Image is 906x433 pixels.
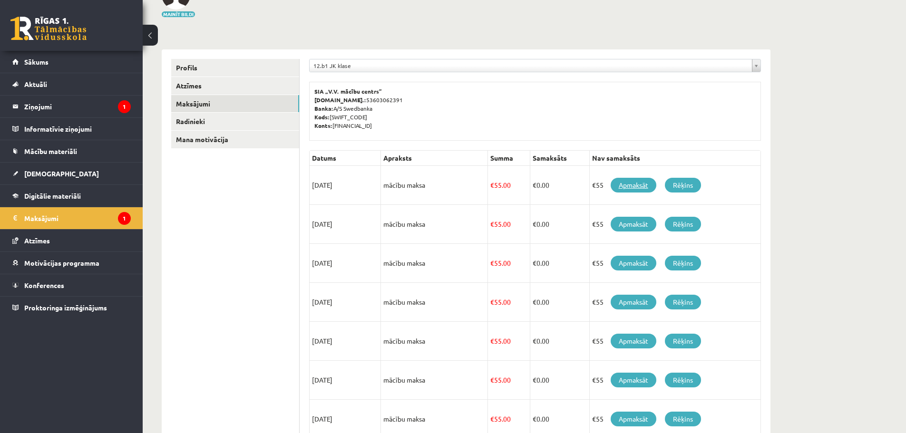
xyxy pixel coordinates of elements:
[24,303,107,312] span: Proktoringa izmēģinājums
[12,297,131,318] a: Proktoringa izmēģinājums
[490,375,494,384] span: €
[118,100,131,113] i: 1
[12,207,131,229] a: Maksājumi1
[665,178,701,192] a: Rēķins
[24,96,131,117] legend: Ziņojumi
[381,322,488,361] td: mācību maksa
[314,105,333,112] b: Banka:
[533,337,536,345] span: €
[381,205,488,244] td: mācību maksa
[171,131,299,148] a: Mana motivācija
[533,414,536,423] span: €
[490,259,494,267] span: €
[24,80,47,88] span: Aktuāli
[12,163,131,184] a: [DEMOGRAPHIC_DATA]
[611,412,656,426] a: Apmaksāt
[24,259,99,267] span: Motivācijas programma
[611,256,656,270] a: Apmaksāt
[12,252,131,274] a: Motivācijas programma
[589,361,760,400] td: €55
[589,244,760,283] td: €55
[488,244,530,283] td: 55.00
[12,118,131,140] a: Informatīvie ziņojumi
[12,51,131,73] a: Sākums
[488,151,530,166] th: Summa
[530,283,589,322] td: 0.00
[530,151,589,166] th: Samaksāts
[24,169,99,178] span: [DEMOGRAPHIC_DATA]
[611,217,656,231] a: Apmaksāt
[12,230,131,251] a: Atzīmes
[488,361,530,400] td: 55.00
[10,17,87,40] a: Rīgas 1. Tālmācības vidusskola
[589,166,760,205] td: €55
[24,192,81,200] span: Digitālie materiāli
[589,151,760,166] th: Nav samaksāts
[488,205,530,244] td: 55.00
[533,181,536,189] span: €
[488,166,530,205] td: 55.00
[530,361,589,400] td: 0.00
[611,334,656,348] a: Apmaksāt
[665,217,701,231] a: Rēķins
[533,298,536,306] span: €
[118,212,131,225] i: 1
[490,181,494,189] span: €
[530,322,589,361] td: 0.00
[665,412,701,426] a: Rēķins
[171,113,299,130] a: Radinieki
[490,414,494,423] span: €
[162,11,195,17] button: Mainīt bildi
[490,298,494,306] span: €
[381,283,488,322] td: mācību maksa
[589,283,760,322] td: €55
[314,113,330,121] b: Kods:
[24,207,131,229] legend: Maksājumi
[589,322,760,361] td: €55
[12,185,131,207] a: Digitālie materiāli
[310,322,381,361] td: [DATE]
[665,334,701,348] a: Rēķins
[665,256,701,270] a: Rēķins
[310,205,381,244] td: [DATE]
[314,87,382,95] b: SIA „V.V. mācību centrs”
[171,95,299,113] a: Maksājumi
[611,178,656,192] a: Apmaksāt
[533,375,536,384] span: €
[310,244,381,283] td: [DATE]
[533,259,536,267] span: €
[381,361,488,400] td: mācību maksa
[611,295,656,309] a: Apmaksāt
[314,122,332,129] b: Konts:
[381,244,488,283] td: mācību maksa
[310,283,381,322] td: [DATE]
[488,283,530,322] td: 55.00
[530,166,589,205] td: 0.00
[310,166,381,205] td: [DATE]
[381,166,488,205] td: mācību maksa
[665,373,701,387] a: Rēķins
[611,373,656,387] a: Apmaksāt
[171,59,299,77] a: Profils
[24,236,50,245] span: Atzīmes
[533,220,536,228] span: €
[310,151,381,166] th: Datums
[490,337,494,345] span: €
[310,59,760,72] a: 12.b1 JK klase
[12,140,131,162] a: Mācību materiāli
[12,274,131,296] a: Konferences
[24,58,49,66] span: Sākums
[24,281,64,289] span: Konferences
[490,220,494,228] span: €
[314,87,756,130] p: 53603062391 A/S Swedbanka [SWIFT_CODE] [FINANCIAL_ID]
[488,322,530,361] td: 55.00
[12,73,131,95] a: Aktuāli
[12,96,131,117] a: Ziņojumi1
[381,151,488,166] th: Apraksts
[530,244,589,283] td: 0.00
[24,118,131,140] legend: Informatīvie ziņojumi
[171,77,299,95] a: Atzīmes
[589,205,760,244] td: €55
[314,96,366,104] b: [DOMAIN_NAME].:
[310,361,381,400] td: [DATE]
